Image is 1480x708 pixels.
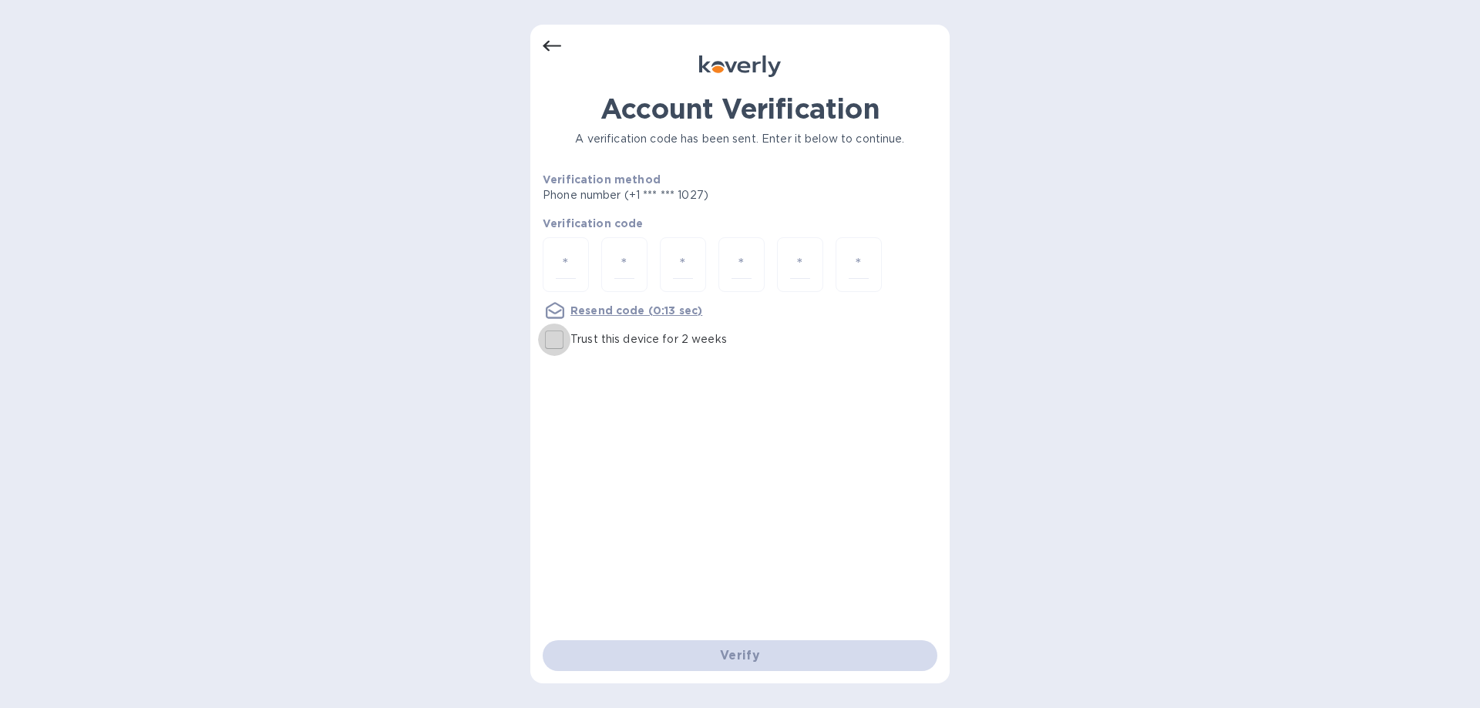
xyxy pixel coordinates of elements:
[570,331,727,347] p: Trust this device for 2 weeks
[543,92,937,125] h1: Account Verification
[543,131,937,147] p: A verification code has been sent. Enter it below to continue.
[570,304,702,317] u: Resend code (0:13 sec)
[543,216,937,231] p: Verification code
[543,173,661,186] b: Verification method
[543,187,826,203] p: Phone number (+1 *** *** 1027)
